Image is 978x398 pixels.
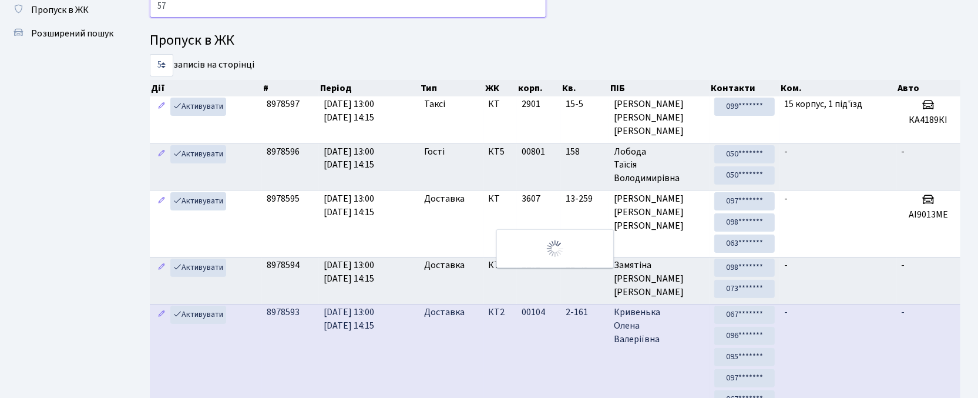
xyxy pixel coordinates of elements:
[154,192,169,210] a: Редагувати
[896,80,960,96] th: Авто
[150,32,960,49] h4: Пропуск в ЖК
[522,98,540,111] span: 2901
[614,145,705,186] span: Лобода Таїсія Володимирівна
[566,306,604,319] span: 2-161
[489,98,512,111] span: КТ
[324,192,374,219] span: [DATE] 13:00 [DATE] 14:15
[484,80,517,96] th: ЖК
[614,98,705,138] span: [PERSON_NAME] [PERSON_NAME] [PERSON_NAME]
[614,259,705,299] span: Замятіна [PERSON_NAME] [PERSON_NAME]
[517,80,561,96] th: корп.
[154,145,169,163] a: Редагувати
[170,145,226,163] a: Активувати
[566,192,604,206] span: 13-259
[324,259,374,285] span: [DATE] 13:00 [DATE] 14:15
[489,145,512,159] span: КТ5
[324,98,374,124] span: [DATE] 13:00 [DATE] 14:15
[566,145,604,159] span: 158
[779,80,896,96] th: Ком.
[170,192,226,210] a: Активувати
[522,145,545,158] span: 00801
[614,306,705,346] span: Кривенька Олена Валеріївна
[901,145,905,158] span: -
[154,306,169,324] a: Редагувати
[154,98,169,116] a: Редагувати
[150,80,263,96] th: Дії
[489,306,512,319] span: КТ2
[901,209,956,220] h5: AI9013ME
[901,115,956,126] h5: КА4189КІ
[522,192,540,205] span: 3607
[424,259,465,272] span: Доставка
[324,306,374,332] span: [DATE] 13:00 [DATE] 14:15
[263,80,320,96] th: #
[31,4,89,16] span: Пропуск в ЖК
[901,306,905,319] span: -
[566,98,604,111] span: 15-5
[784,306,788,319] span: -
[424,192,465,206] span: Доставка
[150,54,173,76] select: записів на сторінці
[784,259,788,272] span: -
[324,145,374,172] span: [DATE] 13:00 [DATE] 14:15
[267,306,300,319] span: 8978593
[561,80,609,96] th: Кв.
[424,98,445,111] span: Таксі
[170,259,226,277] a: Активувати
[267,145,300,158] span: 8978596
[609,80,710,96] th: ПІБ
[901,259,905,272] span: -
[489,192,512,206] span: КТ
[710,80,779,96] th: Контакти
[546,239,564,258] img: Обробка...
[784,145,788,158] span: -
[154,259,169,277] a: Редагувати
[6,22,123,45] a: Розширений пошук
[267,192,300,205] span: 8978595
[614,192,705,233] span: [PERSON_NAME] [PERSON_NAME] [PERSON_NAME]
[170,306,226,324] a: Активувати
[784,192,788,205] span: -
[170,98,226,116] a: Активувати
[150,54,254,76] label: записів на сторінці
[522,306,545,319] span: 00104
[522,259,540,272] span: 1201
[319,80,419,96] th: Період
[424,145,445,159] span: Гості
[784,98,862,111] span: 15 корпус, 1 під'їзд
[267,259,300,272] span: 8978594
[267,98,300,111] span: 8978597
[489,259,512,272] span: КТ
[31,27,113,40] span: Розширений пошук
[419,80,484,96] th: Тип
[424,306,465,319] span: Доставка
